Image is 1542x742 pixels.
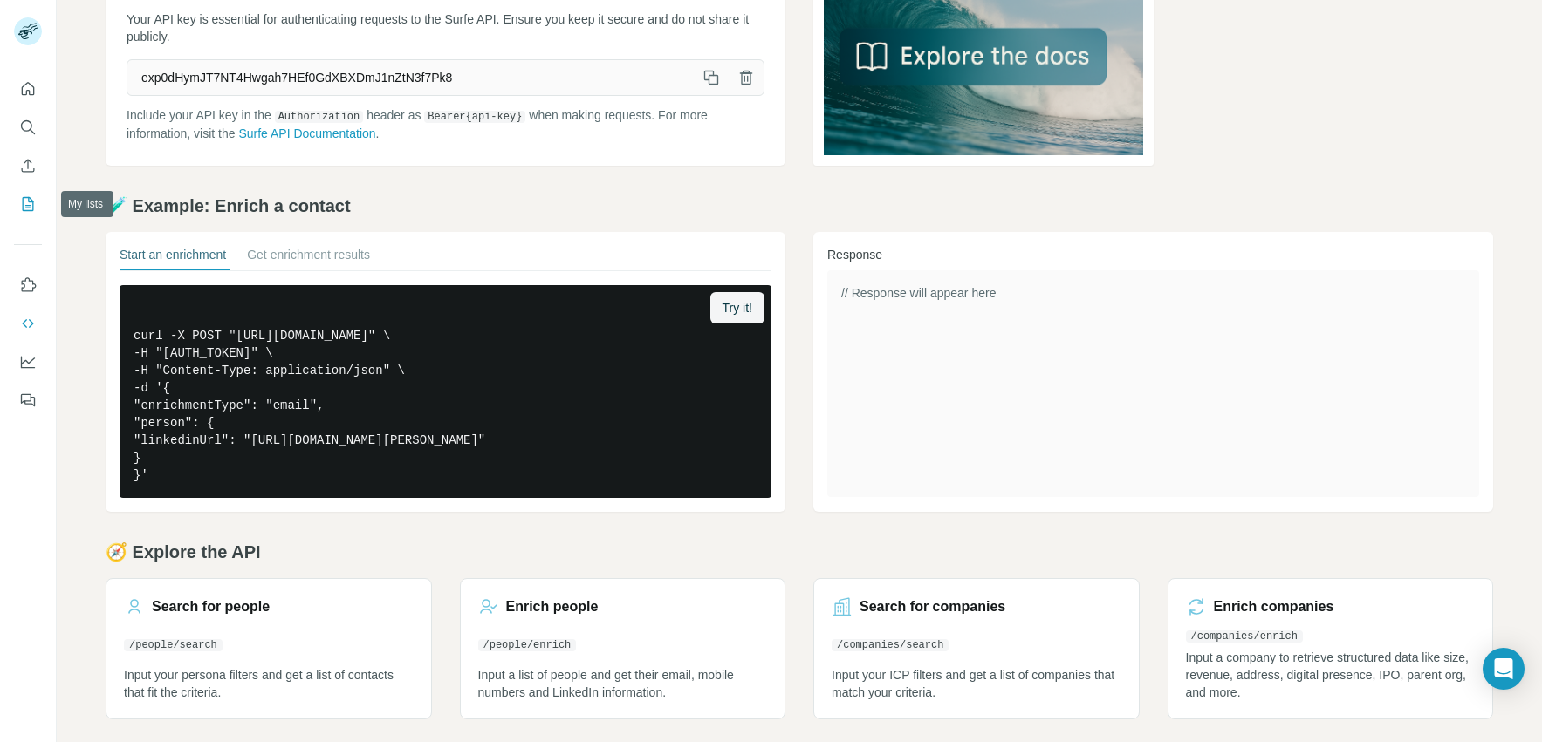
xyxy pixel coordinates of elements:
p: Include your API key in the header as when making requests. For more information, visit the . [127,106,764,142]
button: Quick start [14,73,42,105]
div: Open Intercom Messenger [1483,648,1525,690]
a: Enrich people/people/enrichInput a list of people and get their email, mobile numbers and LinkedI... [460,578,786,719]
h3: Search for people [152,596,270,617]
h3: Response [827,246,1479,263]
button: Feedback [14,385,42,416]
h3: Enrich people [506,596,599,617]
button: Dashboard [14,346,42,378]
code: /people/enrich [478,639,577,651]
pre: curl -X POST "[URL][DOMAIN_NAME]" \ -H "[AUTH_TOKEN]" \ -H "Content-Type: application/json" \ -d ... [120,285,771,498]
h2: 🧪 Example: Enrich a contact [106,194,1493,218]
h3: Search for companies [860,596,1005,617]
h2: 🧭 Explore the API [106,540,1493,564]
code: /companies/enrich [1186,630,1303,643]
a: Enrich companies/companies/enrichInput a company to retrieve structured data like size, revenue, ... [1168,578,1494,719]
span: Try it! [723,299,752,317]
button: Use Surfe on LinkedIn [14,269,42,301]
button: Try it! [710,292,764,323]
span: // Response will appear here [841,286,996,300]
a: Surfe API Documentation [238,126,375,140]
p: Input your ICP filters and get a list of companies that match your criteria. [832,666,1121,701]
code: /companies/search [832,639,949,651]
p: Input a company to retrieve structured data like size, revenue, address, digital presence, IPO, p... [1186,649,1476,701]
h3: Enrich companies [1214,596,1334,617]
p: Input a list of people and get their email, mobile numbers and LinkedIn information. [478,666,768,701]
button: Use Surfe API [14,308,42,339]
code: /people/search [124,639,223,651]
button: Search [14,112,42,143]
button: Get enrichment results [247,246,370,270]
p: Input your persona filters and get a list of contacts that fit the criteria. [124,666,414,701]
a: Search for companies/companies/searchInput your ICP filters and get a list of companies that matc... [813,578,1140,719]
span: exp0dHymJT7NT4Hwgah7HEf0GdXBXDmJ1nZtN3f7Pk8 [127,62,694,93]
button: Start an enrichment [120,246,226,270]
p: Your API key is essential for authenticating requests to the Surfe API. Ensure you keep it secure... [127,10,764,45]
button: Enrich CSV [14,150,42,181]
button: My lists [14,188,42,220]
code: Bearer {api-key} [424,111,525,123]
a: Search for people/people/searchInput your persona filters and get a list of contacts that fit the... [106,578,432,719]
code: Authorization [275,111,364,123]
